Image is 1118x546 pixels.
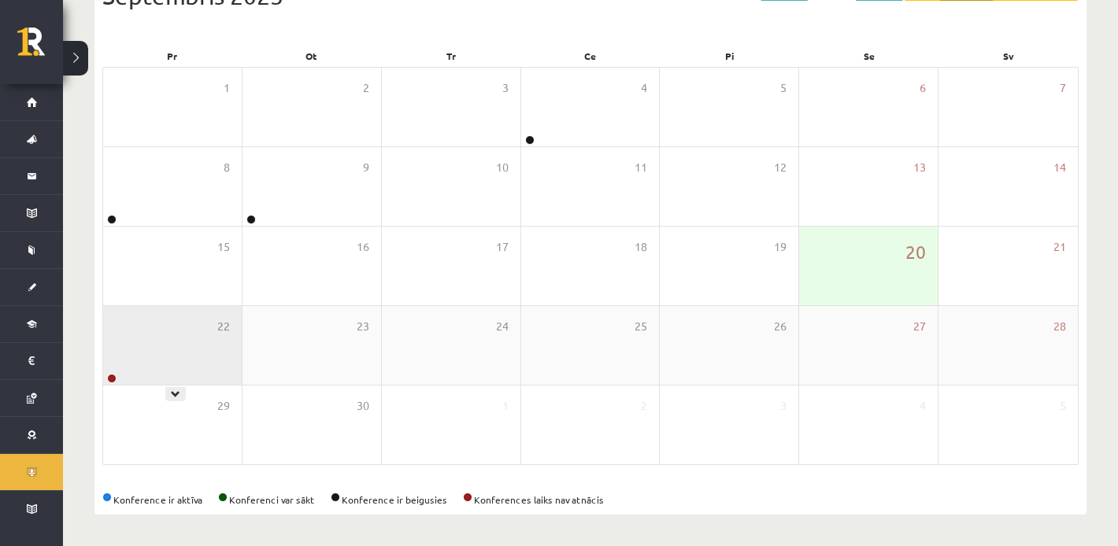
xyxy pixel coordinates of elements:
span: 15 [217,238,230,256]
span: 17 [496,238,509,256]
span: 21 [1053,238,1066,256]
span: 26 [774,318,787,335]
span: 7 [1060,79,1066,97]
span: 24 [496,318,509,335]
span: 14 [1053,159,1066,176]
span: 10 [496,159,509,176]
span: 23 [357,318,369,335]
span: 6 [920,79,926,97]
span: 22 [217,318,230,335]
div: Konference ir aktīva Konferenci var sākt Konference ir beigusies Konferences laiks nav atnācis [102,493,1079,507]
span: 8 [224,159,230,176]
span: 3 [780,397,787,415]
div: Se [800,45,939,67]
span: 11 [635,159,647,176]
span: 2 [363,79,369,97]
span: 16 [357,238,369,256]
span: 1 [502,397,509,415]
span: 5 [780,79,787,97]
span: 30 [357,397,369,415]
span: 2 [641,397,647,415]
span: 9 [363,159,369,176]
span: 19 [774,238,787,256]
span: 4 [920,397,926,415]
span: 12 [774,159,787,176]
span: 18 [635,238,647,256]
span: 4 [641,79,647,97]
span: 1 [224,79,230,97]
div: Tr [381,45,520,67]
span: 29 [217,397,230,415]
span: 27 [913,318,926,335]
div: Ce [520,45,660,67]
a: Rīgas 1. Tālmācības vidusskola [17,28,63,67]
div: Pi [661,45,800,67]
div: Ot [242,45,381,67]
span: 5 [1060,397,1066,415]
span: 28 [1053,318,1066,335]
div: Pr [102,45,242,67]
span: 25 [635,318,647,335]
span: 3 [502,79,509,97]
span: 20 [905,238,926,265]
div: Sv [939,45,1079,67]
span: 13 [913,159,926,176]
